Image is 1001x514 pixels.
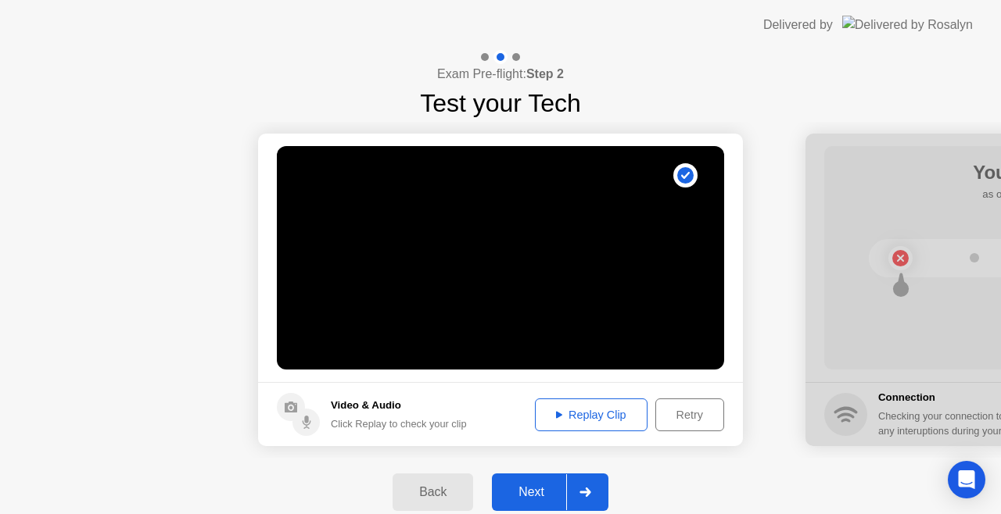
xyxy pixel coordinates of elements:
div: Open Intercom Messenger [948,461,985,498]
div: Back [397,485,468,499]
h1: Test your Tech [420,84,581,122]
div: Next [497,485,566,499]
button: Back [393,473,473,511]
h5: Video & Audio [331,398,467,413]
button: Retry [655,398,724,431]
h4: Exam Pre-flight: [437,65,564,84]
img: Delivered by Rosalyn [842,16,973,34]
div: Delivered by [763,16,833,34]
button: Next [492,473,608,511]
div: Click Replay to check your clip [331,416,467,431]
button: Replay Clip [535,398,648,431]
div: . . . [551,163,570,182]
b: Step 2 [526,67,564,80]
div: ! [540,163,559,182]
div: Retry [661,409,719,421]
div: Replay Clip [540,409,642,421]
